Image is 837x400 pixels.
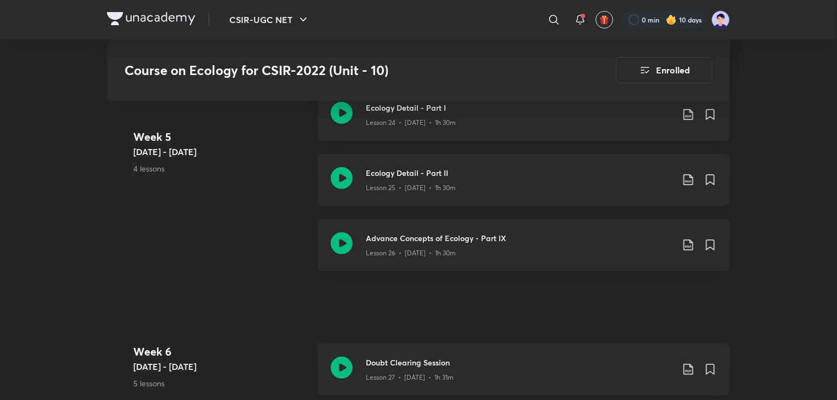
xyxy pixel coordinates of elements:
img: Company Logo [107,12,195,25]
h3: Doubt Clearing Session [366,357,673,368]
h3: Advance Concepts of Ecology - Part IX [366,232,673,244]
h5: [DATE] - [DATE] [133,360,309,373]
a: Advance Concepts of Ecology - Part IXLesson 26 • [DATE] • 1h 30m [318,219,730,284]
a: Ecology Detail - Part IILesson 25 • [DATE] • 1h 30m [318,154,730,219]
p: Lesson 24 • [DATE] • 1h 30m [366,118,456,128]
h3: Ecology Detail - Part II [366,167,673,179]
p: Lesson 25 • [DATE] • 1h 30m [366,183,456,193]
p: 5 lessons [133,378,309,389]
a: Ecology Detail - Part ILesson 24 • [DATE] • 1h 30m [318,89,730,154]
h4: Week 5 [133,129,309,145]
h3: Course on Ecology for CSIR-2022 (Unit - 10) [125,62,554,78]
h4: Week 6 [133,344,309,360]
p: Lesson 27 • [DATE] • 1h 31m [366,373,454,382]
button: avatar [596,11,613,28]
h3: Ecology Detail - Part I [366,102,673,113]
button: Enrolled [616,57,712,83]
button: CSIR-UGC NET [223,9,316,31]
p: 4 lessons [133,163,309,174]
h5: [DATE] - [DATE] [133,145,309,158]
img: nidhi shreya [711,10,730,29]
img: streak [666,14,677,25]
img: avatar [600,15,609,25]
p: Lesson 26 • [DATE] • 1h 30m [366,248,456,258]
a: Company Logo [107,12,195,28]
